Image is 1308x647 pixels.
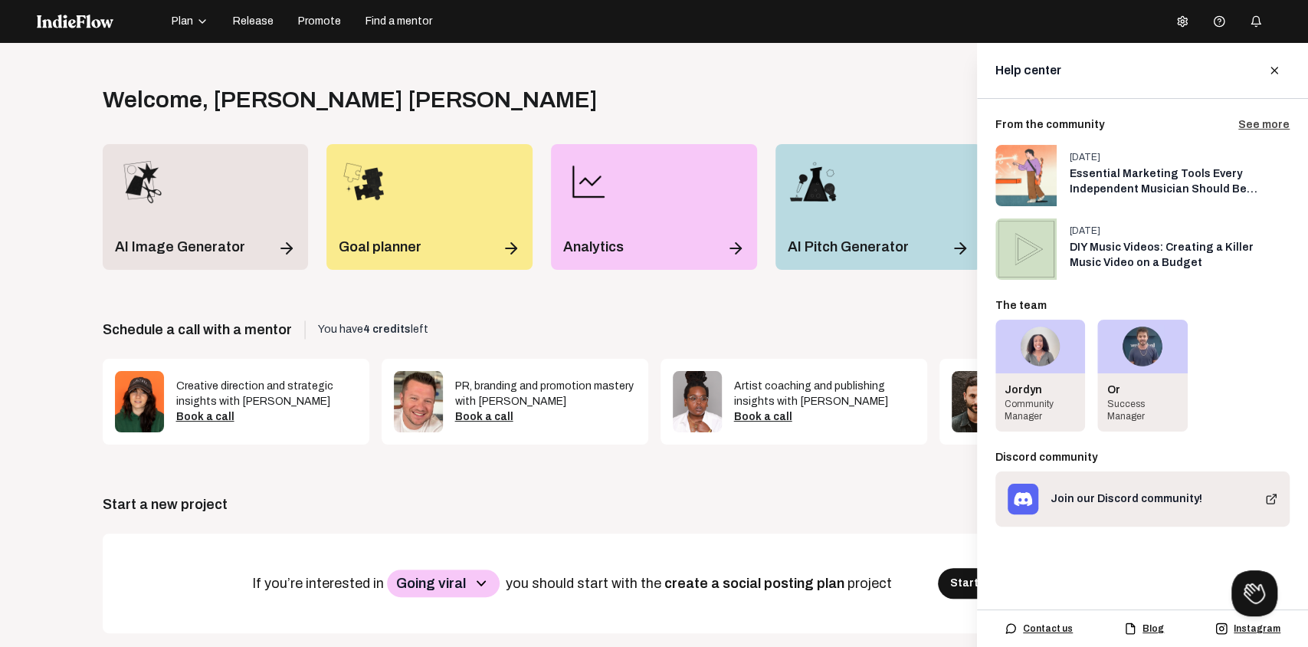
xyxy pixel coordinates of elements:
span: , [PERSON_NAME] [PERSON_NAME] [202,87,598,112]
div: Creative direction and strategic insights with [PERSON_NAME] [176,379,357,409]
div: PR, branding and promotion mastery with [PERSON_NAME] [455,379,636,409]
button: Going viral [387,570,500,597]
span: you should start with the [506,576,664,591]
div: Book a call [176,409,357,425]
span: From the community [995,117,1104,133]
span: Release [233,14,274,29]
div: [DATE] [1070,151,1277,163]
div: Community Manager [1005,398,1076,422]
img: goal_planner_icon.png [339,156,389,207]
img: instagram.svg [1215,622,1228,635]
a: Essential Marketing Tools Every Independent Musician Should Be Using [1070,163,1277,197]
button: Promote [289,9,350,34]
div: Welcome [103,86,598,113]
div: Book a call [455,409,636,425]
button: Find a mentor [356,9,441,34]
span: Blog [1142,622,1164,635]
span: If you’re interested in [252,576,387,591]
img: indieflow-logo-white.svg [37,15,113,28]
button: Start new project [938,568,1056,599]
p: AI Pitch Generator [788,236,909,258]
img: message-circle.svg [1005,622,1017,635]
div: Success Manager [1106,398,1178,422]
a: See more [1238,117,1290,133]
p: Analytics [563,236,624,258]
p: AI Image Generator [115,236,245,258]
div: Book a call [734,409,915,425]
div: Start a new project [103,494,228,515]
p: 4 credits [363,322,411,337]
img: pitch_wizard_icon.png [788,156,838,207]
span: project [847,576,895,591]
div: Jordyn [1005,383,1076,398]
div: Join our Discord community! [1051,491,1202,507]
a: DIY Music Videos: Creating a Killer Music Video on a Budget [1070,237,1277,271]
button: Instagram [1206,616,1290,641]
p: Goal planner [339,236,421,258]
span: Plan [172,14,193,29]
span: Promote [298,14,341,29]
div: Or [1106,383,1178,398]
div: [DATE] [1070,225,1277,237]
button: Contact us [995,616,1082,641]
button: Plan [162,9,218,34]
span: create a social posting plan [664,576,847,591]
button: Blog [1115,616,1173,641]
div: The team [995,298,1290,314]
button: Release [224,9,283,34]
img: file.svg [1124,622,1136,635]
span: You have left [318,322,428,337]
span: Contact us [1023,622,1073,635]
div: Discord community [995,450,1290,465]
img: line-chart.png [563,156,614,207]
div: Help center [995,61,1061,80]
img: merch_designer_icon.png [115,156,166,207]
span: Instagram [1234,622,1280,635]
iframe: Toggle Customer Support [1231,570,1277,616]
span: Find a mentor [366,14,432,29]
span: Schedule a call with a mentor [103,319,292,340]
div: Artist coaching and publishing insights with [PERSON_NAME] [734,379,915,409]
